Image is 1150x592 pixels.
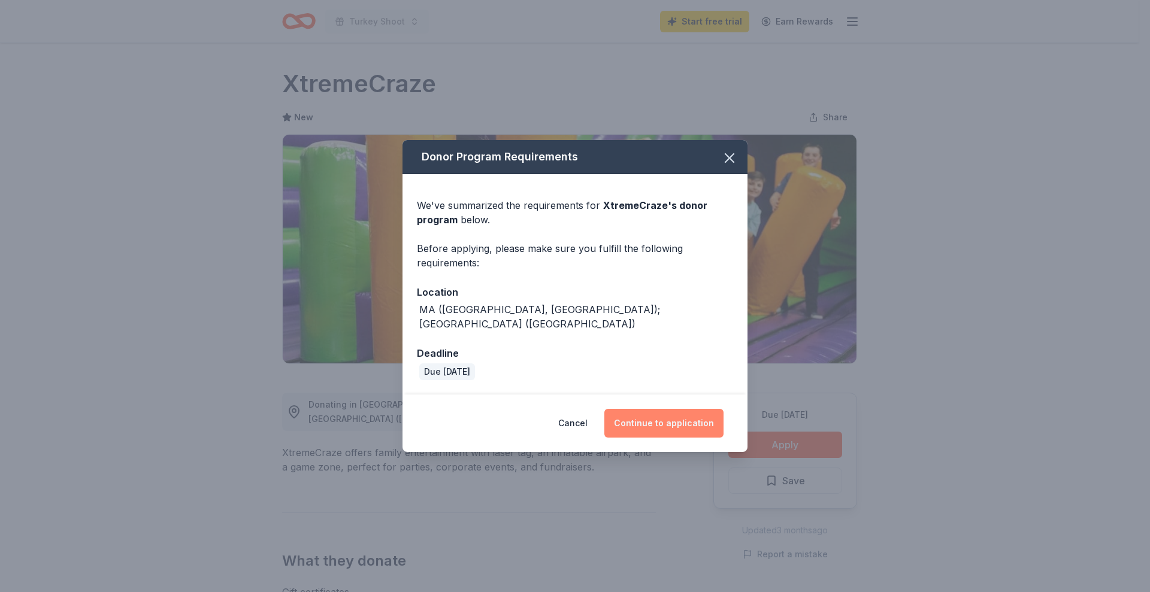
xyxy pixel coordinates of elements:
[604,409,724,438] button: Continue to application
[417,345,733,361] div: Deadline
[417,198,733,227] div: We've summarized the requirements for below.
[417,241,733,270] div: Before applying, please make sure you fulfill the following requirements:
[417,284,733,300] div: Location
[419,302,733,331] div: MA ([GEOGRAPHIC_DATA], [GEOGRAPHIC_DATA]); [GEOGRAPHIC_DATA] ([GEOGRAPHIC_DATA])
[402,140,747,174] div: Donor Program Requirements
[419,363,475,380] div: Due [DATE]
[558,409,588,438] button: Cancel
